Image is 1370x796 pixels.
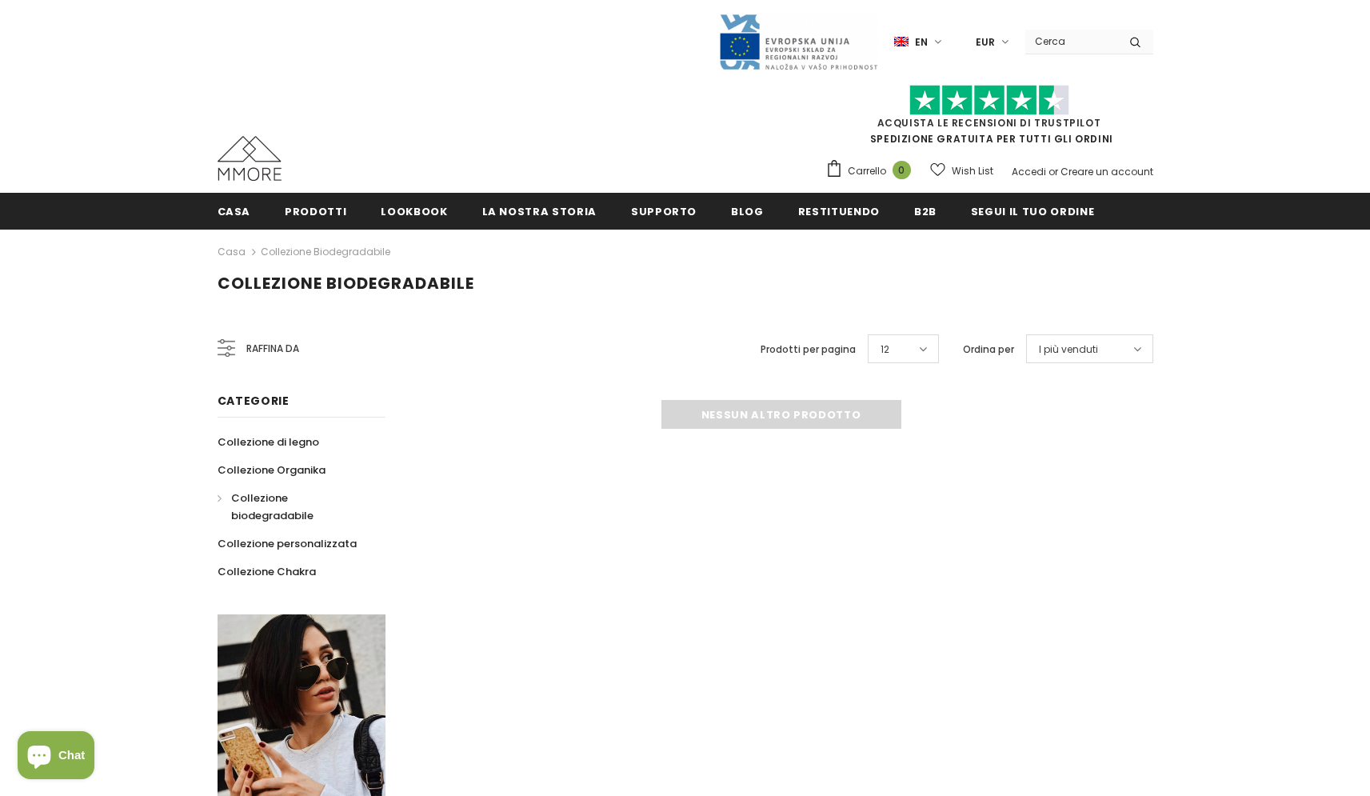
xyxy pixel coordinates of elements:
[930,157,993,185] a: Wish List
[1039,342,1098,358] span: I più venduti
[971,193,1094,229] a: Segui il tuo ordine
[231,490,314,523] span: Collezione biodegradabile
[285,204,346,219] span: Prodotti
[218,204,251,219] span: Casa
[218,193,251,229] a: Casa
[718,34,878,48] a: Javni Razpis
[976,34,995,50] span: EUR
[285,193,346,229] a: Prodotti
[381,204,447,219] span: Lookbook
[731,204,764,219] span: Blog
[381,193,447,229] a: Lookbook
[218,434,319,450] span: Collezione di legno
[825,92,1153,146] span: SPEDIZIONE GRATUITA PER TUTTI GLI ORDINI
[631,204,697,219] span: supporto
[261,245,390,258] a: Collezione biodegradabile
[218,456,326,484] a: Collezione Organika
[631,193,697,229] a: supporto
[218,536,357,551] span: Collezione personalizzata
[1012,165,1046,178] a: Accedi
[761,342,856,358] label: Prodotti per pagina
[731,193,764,229] a: Blog
[893,161,911,179] span: 0
[848,163,886,179] span: Carrello
[218,530,357,558] a: Collezione personalizzata
[963,342,1014,358] label: Ordina per
[218,242,246,262] a: Casa
[718,13,878,71] img: Javni Razpis
[914,193,937,229] a: B2B
[482,204,597,219] span: La nostra storia
[13,731,99,783] inbox-online-store-chat: Shopify online store chat
[218,564,316,579] span: Collezione Chakra
[798,193,880,229] a: Restituendo
[1025,30,1117,53] input: Search Site
[894,35,909,49] img: i-lang-1.png
[909,85,1069,116] img: Fidati di Pilot Stars
[218,558,316,586] a: Collezione Chakra
[881,342,889,358] span: 12
[825,159,919,183] a: Carrello 0
[246,340,299,358] span: Raffina da
[218,462,326,478] span: Collezione Organika
[218,272,474,294] span: Collezione biodegradabile
[218,428,319,456] a: Collezione di legno
[1048,165,1058,178] span: or
[218,136,282,181] img: Casi MMORE
[952,163,993,179] span: Wish List
[482,193,597,229] a: La nostra storia
[915,34,928,50] span: en
[1060,165,1153,178] a: Creare un account
[914,204,937,219] span: B2B
[798,204,880,219] span: Restituendo
[218,484,368,530] a: Collezione biodegradabile
[971,204,1094,219] span: Segui il tuo ordine
[218,393,290,409] span: Categorie
[877,116,1101,130] a: Acquista le recensioni di TrustPilot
